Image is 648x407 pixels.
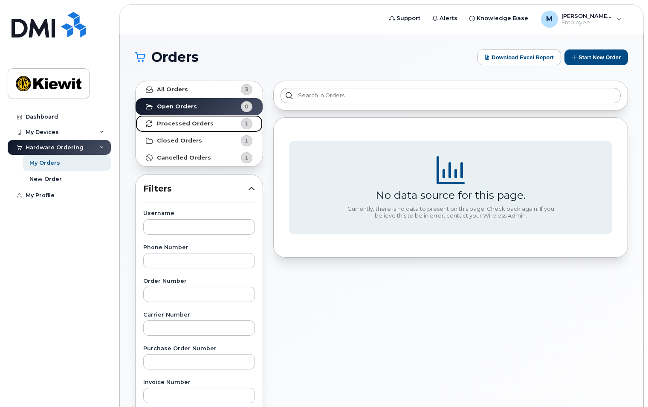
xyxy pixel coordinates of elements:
label: Purchase Order Number [143,346,255,352]
span: 1 [245,119,249,128]
div: No data source for this page. [376,189,526,201]
span: 3 [245,85,249,93]
span: 1 [245,137,249,145]
div: Currently, there is no data to present on this page. Check back again. If you believe this to be ... [344,206,557,219]
span: Orders [151,51,199,64]
a: Open Orders0 [136,98,263,115]
label: Carrier Number [143,312,255,318]
a: Processed Orders1 [136,115,263,132]
a: All Orders3 [136,81,263,98]
button: Download Excel Report [477,49,561,65]
strong: Closed Orders [157,137,202,144]
iframe: Messenger Launcher [611,370,642,401]
span: 0 [245,102,249,110]
strong: All Orders [157,86,188,93]
strong: Open Orders [157,103,197,110]
label: Invoice Number [143,380,255,385]
strong: Cancelled Orders [157,154,211,161]
button: Start New Order [564,49,628,65]
a: Closed Orders1 [136,132,263,149]
label: Order Number [143,279,255,284]
span: Filters [143,183,248,195]
label: Username [143,211,255,216]
span: 1 [245,154,249,162]
strong: Processed Orders [157,120,214,127]
label: Phone Number [143,245,255,250]
input: Search in orders [281,88,621,103]
a: Cancelled Orders1 [136,149,263,166]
